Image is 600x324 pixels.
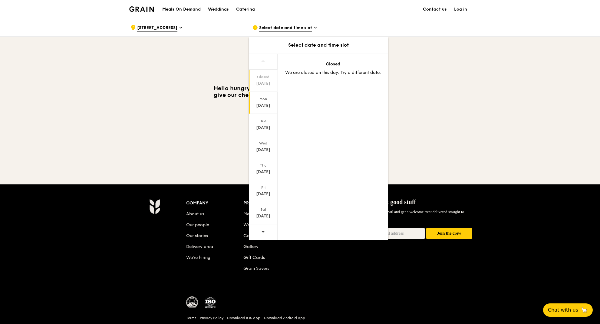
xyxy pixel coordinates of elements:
a: About us [186,211,204,217]
input: Non-spam email address [358,228,425,239]
div: Closed [285,61,381,67]
span: Select date and time slot [259,25,312,31]
button: Join the crew [426,228,472,239]
a: Download Android app [264,316,305,320]
a: Gallery [243,244,259,249]
img: Grain [129,6,154,12]
div: Sat [250,207,277,212]
h1: Meals On Demand [162,6,201,12]
div: [DATE] [250,213,277,219]
div: Mon [250,97,277,101]
a: Contact us [419,0,450,18]
a: Meals On Demand [243,211,281,217]
div: Products [243,199,301,207]
div: Company [186,199,243,207]
div: Select date and time slot [249,41,388,49]
a: Delivery area [186,244,213,249]
div: [DATE] [250,191,277,197]
div: [DATE] [250,125,277,131]
img: Grain [149,199,160,214]
div: Wed [250,141,277,146]
div: Closed [250,74,277,79]
a: Gift Cards [243,255,265,260]
a: Our people [186,222,209,227]
span: Sign up for Grain mail and get a welcome treat delivered straight to your inbox. [358,210,464,221]
a: Privacy Policy [200,316,223,320]
div: Weddings [208,0,229,18]
h3: Hello hungry human. We’re closed [DATE] as it’s important to give our chefs a break to rest and r... [209,85,391,105]
a: Weddings [204,0,232,18]
a: Weddings [243,222,264,227]
div: [DATE] [250,81,277,87]
div: Fri [250,185,277,190]
div: We are closed on this day. Try a different date. [285,70,381,76]
a: Download iOS app [227,316,260,320]
div: Catering [236,0,255,18]
button: Chat with us🦙 [543,303,593,317]
a: Our stories [186,233,208,238]
div: [DATE] [250,169,277,175]
img: MUIS Halal Certified [186,296,198,309]
div: [DATE] [250,103,277,109]
a: Terms [186,316,196,320]
img: ISO Certified [204,296,216,309]
a: Log in [450,0,471,18]
div: Thu [250,163,277,168]
span: 🦙 [581,306,588,314]
div: Tue [250,119,277,124]
a: Catering [232,0,259,18]
div: [DATE] [250,147,277,153]
a: Grain Savers [243,266,269,271]
span: Chat with us [548,306,578,314]
a: We’re hiring [186,255,210,260]
a: Catering [243,233,262,238]
span: [STREET_ADDRESS] [137,25,177,31]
